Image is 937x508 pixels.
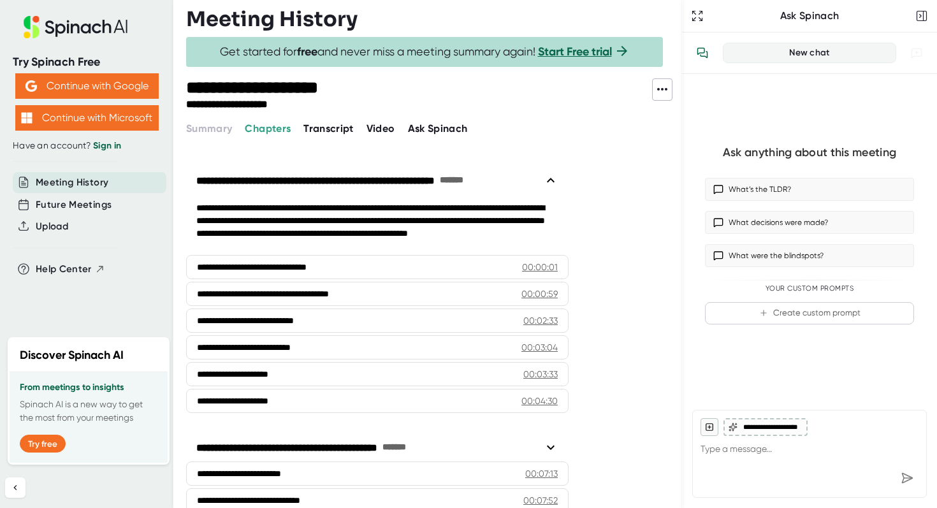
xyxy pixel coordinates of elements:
button: Continue with Microsoft [15,105,159,131]
button: Upload [36,219,68,234]
div: Your Custom Prompts [705,284,914,293]
div: New chat [731,47,888,59]
button: What were the blindspots? [705,244,914,267]
button: What decisions were made? [705,211,914,234]
span: Summary [186,122,232,134]
button: Try free [20,435,66,453]
div: 00:00:59 [521,287,558,300]
button: Continue with Google [15,73,159,99]
div: Ask Spinach [706,10,913,22]
button: Chapters [245,121,291,136]
button: View conversation history [690,40,715,66]
span: Video [367,122,395,134]
button: Close conversation sidebar [913,7,931,25]
div: Ask anything about this meeting [723,145,896,160]
span: Get started for and never miss a meeting summary again! [220,45,630,59]
button: Create custom prompt [705,302,914,324]
h3: From meetings to insights [20,382,157,393]
a: Start Free trial [538,45,612,59]
div: 00:07:13 [525,467,558,480]
img: Aehbyd4JwY73AAAAAElFTkSuQmCC [25,80,37,92]
p: Spinach AI is a new way to get the most from your meetings [20,398,157,425]
div: 00:00:01 [522,261,558,273]
button: Collapse sidebar [5,477,25,498]
a: Sign in [93,140,121,151]
div: 00:02:33 [523,314,558,327]
div: 00:04:30 [521,395,558,407]
div: 00:03:04 [521,341,558,354]
h2: Discover Spinach AI [20,347,124,364]
button: Expand to Ask Spinach page [688,7,706,25]
button: Ask Spinach [408,121,468,136]
div: 00:03:33 [523,368,558,381]
button: Video [367,121,395,136]
span: Ask Spinach [408,122,468,134]
span: Chapters [245,122,291,134]
button: Transcript [303,121,354,136]
button: Help Center [36,262,105,277]
button: Summary [186,121,232,136]
span: Help Center [36,262,92,277]
div: Try Spinach Free [13,55,161,69]
button: What’s the TLDR? [705,178,914,201]
div: 00:07:52 [523,494,558,507]
button: Future Meetings [36,198,112,212]
h3: Meeting History [186,7,358,31]
div: Send message [896,467,919,490]
span: Transcript [303,122,354,134]
b: free [297,45,317,59]
div: Have an account? [13,140,161,152]
button: Meeting History [36,175,108,190]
